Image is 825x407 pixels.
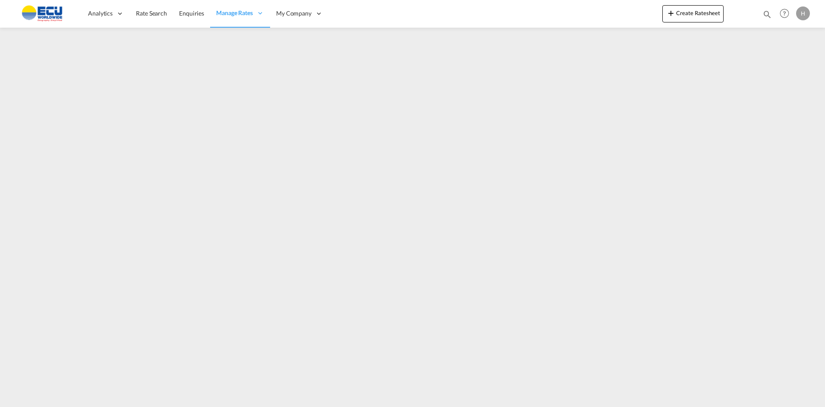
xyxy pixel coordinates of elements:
span: My Company [276,9,312,18]
md-icon: icon-magnify [762,10,772,19]
span: Manage Rates [216,9,253,17]
md-icon: icon-plus 400-fg [666,8,676,18]
div: H [796,6,810,20]
div: icon-magnify [762,10,772,22]
img: 6cccb1402a9411edb762cf9624ab9cda.png [13,4,71,23]
span: Enquiries [179,10,204,17]
div: Help [777,6,796,22]
button: icon-plus 400-fgCreate Ratesheet [662,5,724,22]
span: Rate Search [136,10,167,17]
span: Help [777,6,792,21]
span: Analytics [88,9,113,18]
